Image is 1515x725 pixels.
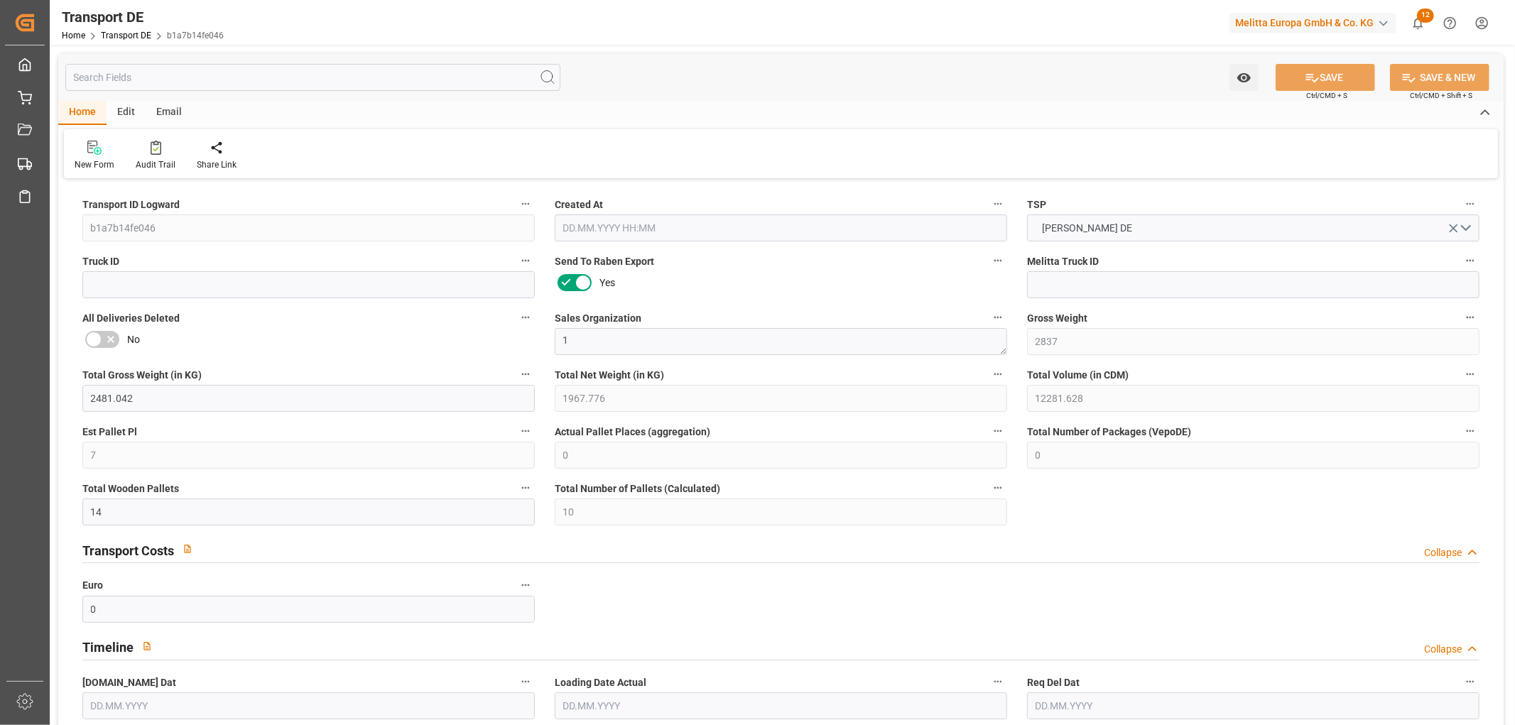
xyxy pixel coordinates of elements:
[989,672,1007,691] button: Loading Date Actual
[989,365,1007,383] button: Total Net Weight (in KG)
[82,638,134,657] h2: Timeline
[555,311,641,326] span: Sales Organization
[82,675,176,690] span: [DOMAIN_NAME] Dat
[1027,368,1129,383] span: Total Volume (in CDM)
[516,422,535,440] button: Est Pallet Pl
[1229,13,1396,33] div: Melitta Europa GmbH & Co. KG
[555,197,603,212] span: Created At
[1027,311,1087,326] span: Gross Weight
[1229,64,1259,91] button: open menu
[75,158,114,171] div: New Form
[989,251,1007,270] button: Send To Raben Export
[107,101,146,125] div: Edit
[989,422,1007,440] button: Actual Pallet Places (aggregation)
[555,425,710,440] span: Actual Pallet Places (aggregation)
[1390,64,1489,91] button: SAVE & NEW
[1027,197,1046,212] span: TSP
[65,64,560,91] input: Search Fields
[1027,254,1099,269] span: Melitta Truck ID
[82,311,180,326] span: All Deliveries Deleted
[516,479,535,497] button: Total Wooden Pallets
[1424,545,1462,560] div: Collapse
[174,535,201,562] button: View description
[1027,675,1080,690] span: Req Del Dat
[1461,308,1479,327] button: Gross Weight
[989,195,1007,213] button: Created At
[555,675,646,690] span: Loading Date Actual
[1424,642,1462,657] div: Collapse
[82,197,180,212] span: Transport ID Logward
[555,368,664,383] span: Total Net Weight (in KG)
[1402,7,1434,39] button: show 12 new notifications
[82,425,137,440] span: Est Pallet Pl
[599,276,615,290] span: Yes
[516,251,535,270] button: Truck ID
[516,308,535,327] button: All Deliveries Deleted
[146,101,192,125] div: Email
[82,368,202,383] span: Total Gross Weight (in KG)
[1461,365,1479,383] button: Total Volume (in CDM)
[516,576,535,594] button: Euro
[1461,195,1479,213] button: TSP
[1229,9,1402,36] button: Melitta Europa GmbH & Co. KG
[82,541,174,560] h2: Transport Costs
[1434,7,1466,39] button: Help Center
[1417,9,1434,23] span: 12
[555,214,1007,241] input: DD.MM.YYYY HH:MM
[62,31,85,40] a: Home
[989,479,1007,497] button: Total Number of Pallets (Calculated)
[989,308,1007,327] button: Sales Organization
[1461,422,1479,440] button: Total Number of Packages (VepoDE)
[1461,672,1479,691] button: Req Del Dat
[1027,214,1479,241] button: open menu
[136,158,175,171] div: Audit Trail
[555,481,720,496] span: Total Number of Pallets (Calculated)
[555,254,654,269] span: Send To Raben Export
[82,481,179,496] span: Total Wooden Pallets
[58,101,107,125] div: Home
[1306,90,1347,101] span: Ctrl/CMD + S
[555,692,1007,719] input: DD.MM.YYYY
[1036,221,1140,236] span: [PERSON_NAME] DE
[101,31,151,40] a: Transport DE
[82,692,535,719] input: DD.MM.YYYY
[516,195,535,213] button: Transport ID Logward
[197,158,237,171] div: Share Link
[62,6,224,28] div: Transport DE
[1276,64,1375,91] button: SAVE
[82,254,119,269] span: Truck ID
[555,328,1007,355] textarea: 1
[516,672,535,691] button: [DOMAIN_NAME] Dat
[1027,692,1479,719] input: DD.MM.YYYY
[134,633,161,660] button: View description
[82,578,103,593] span: Euro
[516,365,535,383] button: Total Gross Weight (in KG)
[1410,90,1472,101] span: Ctrl/CMD + Shift + S
[1461,251,1479,270] button: Melitta Truck ID
[127,332,140,347] span: No
[1027,425,1191,440] span: Total Number of Packages (VepoDE)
